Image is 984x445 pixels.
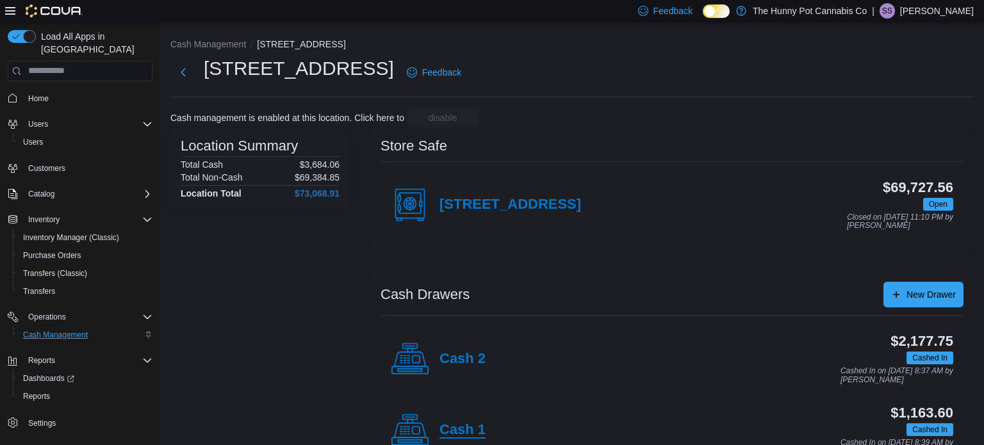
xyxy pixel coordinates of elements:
span: Transfers (Classic) [23,268,87,279]
a: Transfers (Classic) [18,266,92,281]
span: Catalog [23,186,152,202]
h3: $2,177.75 [890,334,953,349]
span: Cash Management [23,330,88,340]
button: Catalog [3,185,158,203]
button: [STREET_ADDRESS] [257,39,345,49]
span: Load All Apps in [GEOGRAPHIC_DATA] [36,30,152,56]
span: disable [429,111,457,124]
p: | [872,3,874,19]
button: Operations [23,309,71,325]
span: Inventory [23,212,152,227]
span: Home [28,93,49,104]
span: SS [882,3,892,19]
p: Closed on [DATE] 11:10 PM by [PERSON_NAME] [847,213,953,231]
button: Cash Management [13,326,158,344]
input: Dark Mode [703,4,730,18]
a: Reports [18,389,55,404]
span: Transfers [23,286,55,296]
h3: Location Summary [181,138,298,154]
button: Next [170,60,196,85]
button: Reports [3,352,158,369]
span: Transfers (Classic) [18,266,152,281]
span: Settings [23,414,152,430]
span: Inventory [28,214,60,225]
span: Cashed In [912,352,947,364]
button: Catalog [23,186,60,202]
button: Cash Management [170,39,246,49]
p: The Hunny Pot Cannabis Co [753,3,867,19]
span: Cashed In [906,352,953,364]
p: Cashed In on [DATE] 8:37 AM by [PERSON_NAME] [840,367,953,384]
button: Inventory [23,212,65,227]
button: disable [407,108,479,128]
span: Transfers [18,284,152,299]
span: Home [23,90,152,106]
span: Cash Management [18,327,152,343]
span: Customers [23,160,152,176]
span: Users [18,134,152,150]
span: Cashed In [906,423,953,436]
button: Settings [3,413,158,432]
span: Customers [28,163,65,174]
p: $3,684.06 [300,159,340,170]
span: Users [23,137,43,147]
span: Settings [28,418,56,428]
a: Home [23,91,54,106]
span: Feedback [653,4,693,17]
span: Reports [18,389,152,404]
button: Operations [3,308,158,326]
p: [PERSON_NAME] [900,3,974,19]
h4: Cash 1 [439,422,486,439]
span: Operations [28,312,66,322]
button: Transfers [13,282,158,300]
h1: [STREET_ADDRESS] [204,56,394,81]
button: Reports [23,353,60,368]
a: Inventory Manager (Classic) [18,230,124,245]
span: Reports [28,355,55,366]
span: Dashboards [18,371,152,386]
h3: Store Safe [381,138,447,154]
span: Open [923,198,953,211]
button: Inventory Manager (Classic) [13,229,158,247]
h4: $73,068.91 [295,188,340,198]
p: Cash management is enabled at this location. Click here to [170,113,404,123]
span: Catalog [28,189,54,199]
h3: $69,727.56 [883,180,953,195]
span: Reports [23,353,152,368]
a: Dashboards [18,371,79,386]
div: Shannon Shute [880,3,895,19]
button: Customers [3,159,158,177]
a: Dashboards [13,369,158,387]
span: Purchase Orders [23,250,81,261]
span: Dashboards [23,373,74,384]
span: Cashed In [912,424,947,435]
button: Users [3,115,158,133]
h3: Cash Drawers [381,287,470,302]
span: Inventory Manager (Classic) [18,230,152,245]
span: Users [28,119,48,129]
a: Users [18,134,48,150]
button: Reports [13,387,158,405]
a: Cash Management [18,327,93,343]
button: Inventory [3,211,158,229]
a: Purchase Orders [18,248,86,263]
h3: $1,163.60 [890,405,953,421]
p: $69,384.85 [295,172,340,182]
nav: An example of EuiBreadcrumbs [170,38,974,53]
span: Reports [23,391,50,401]
button: Users [23,117,53,132]
span: Inventory Manager (Classic) [23,232,119,243]
button: Home [3,89,158,108]
a: Settings [23,416,61,431]
a: Transfers [18,284,60,299]
span: New Drawer [906,288,956,301]
h6: Total Non-Cash [181,172,243,182]
h4: Location Total [181,188,242,198]
span: Operations [23,309,152,325]
span: Purchase Orders [18,248,152,263]
a: Customers [23,161,70,176]
button: Users [13,133,158,151]
a: Feedback [402,60,466,85]
span: Feedback [422,66,461,79]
